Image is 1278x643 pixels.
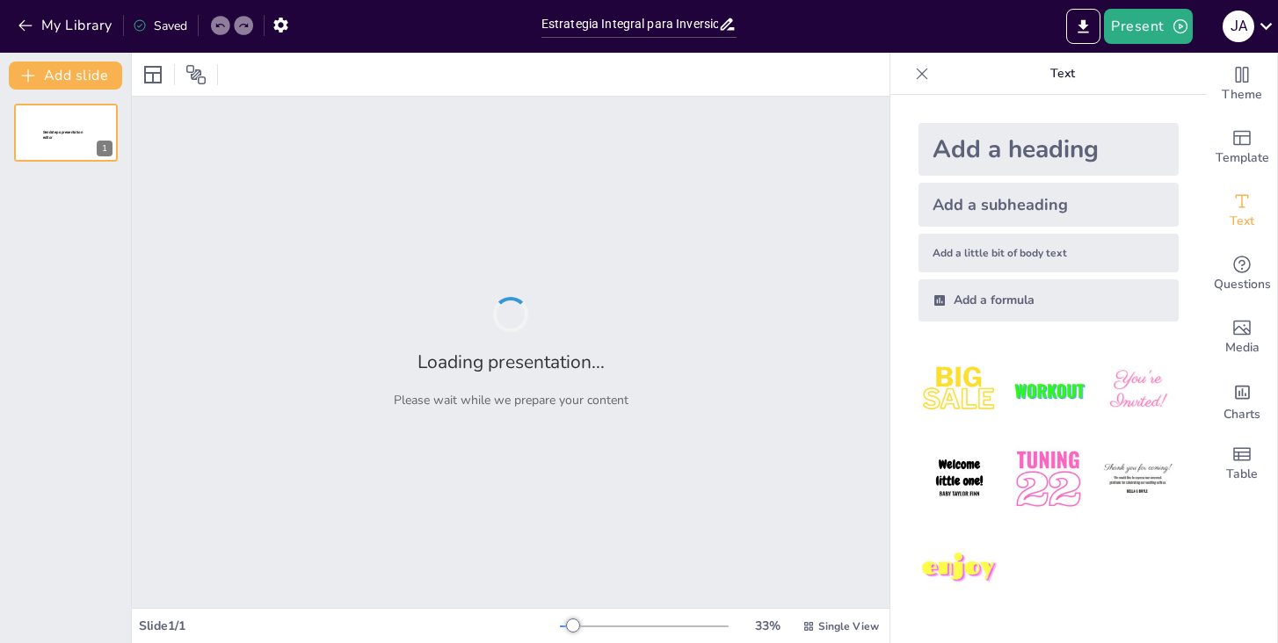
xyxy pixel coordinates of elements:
[1223,11,1254,42] div: J A
[1207,369,1277,432] div: Add charts and graphs
[919,350,1000,431] img: 1.jpeg
[1007,350,1089,431] img: 2.jpeg
[394,392,628,408] p: Please wait while we prepare your content
[43,130,83,140] span: Sendsteps presentation editor
[818,619,879,633] span: Single View
[541,11,718,37] input: Insert title
[1097,350,1179,431] img: 3.jpeg
[1214,275,1271,294] span: Questions
[1226,465,1258,484] span: Table
[133,18,187,34] div: Saved
[919,123,1179,176] div: Add a heading
[1207,432,1277,495] div: Add a table
[1097,438,1179,520] img: 6.jpeg
[1224,405,1260,424] span: Charts
[139,618,560,634] div: Slide 1 / 1
[1007,438,1089,520] img: 5.jpeg
[1207,179,1277,242] div: Add text boxes
[1104,9,1192,44] button: Present
[139,61,167,89] div: Layout
[97,141,113,156] div: 1
[936,53,1189,95] p: Text
[1216,148,1269,168] span: Template
[185,64,207,85] span: Position
[919,234,1179,272] div: Add a little bit of body text
[1225,338,1260,358] span: Media
[919,183,1179,227] div: Add a subheading
[1207,242,1277,306] div: Get real-time input from your audience
[13,11,120,40] button: My Library
[1207,116,1277,179] div: Add ready made slides
[1222,85,1262,105] span: Theme
[746,618,788,634] div: 33 %
[919,438,1000,520] img: 4.jpeg
[9,61,122,90] button: Add slide
[919,528,1000,610] img: 7.jpeg
[1230,212,1254,231] span: Text
[1223,9,1254,44] button: J A
[14,104,118,162] div: 1
[1207,306,1277,369] div: Add images, graphics, shapes or video
[1207,53,1277,116] div: Change the overall theme
[418,350,605,374] h2: Loading presentation...
[1066,9,1100,44] button: Export to PowerPoint
[919,279,1179,321] div: Add a formula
